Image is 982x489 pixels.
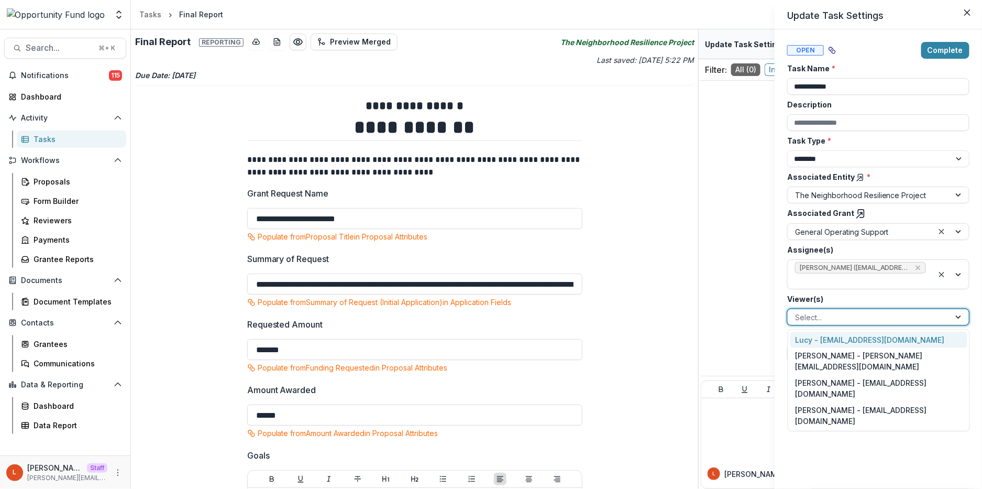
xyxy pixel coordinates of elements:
button: View dependent tasks [824,42,841,59]
span: [PERSON_NAME] ([EMAIL_ADDRESS][DOMAIN_NAME]) [800,264,911,271]
label: Task Name [787,63,963,74]
span: Open [787,45,824,56]
label: Assignee(s) [787,244,963,255]
label: Task Type [787,135,963,146]
button: Complete [921,42,969,59]
label: Description [787,99,963,110]
div: Clear selected options [935,268,948,281]
button: Close [959,4,976,21]
div: [PERSON_NAME] - [PERSON_NAME][EMAIL_ADDRESS][DOMAIN_NAME] [790,348,967,375]
div: Clear selected options [935,225,948,238]
div: [PERSON_NAME] - [EMAIL_ADDRESS][DOMAIN_NAME] [790,402,967,429]
div: Remove Eliza Corder (ecorder@neighborhoodresilience.org) [914,263,922,273]
div: Lucy - [EMAIL_ADDRESS][DOMAIN_NAME] [790,332,967,348]
label: Associated Entity [787,171,963,182]
label: Associated Grant [787,208,963,219]
label: Viewer(s) [787,294,963,305]
div: [PERSON_NAME] - [EMAIL_ADDRESS][DOMAIN_NAME] [790,375,967,402]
